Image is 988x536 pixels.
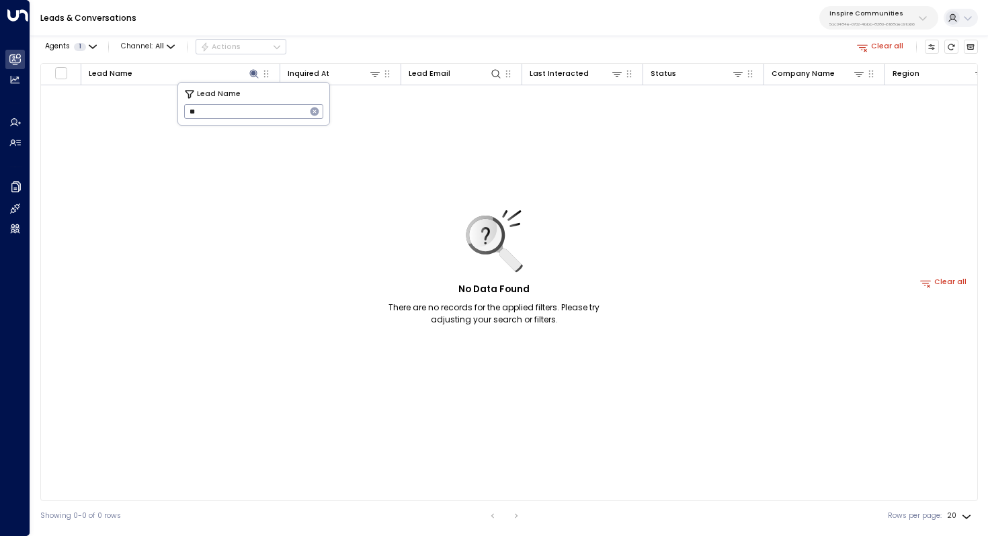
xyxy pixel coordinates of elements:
nav: pagination navigation [484,508,525,524]
span: Lead Name [197,89,241,100]
span: Agents [45,43,70,50]
span: All [155,42,164,50]
label: Rows per page: [888,510,942,521]
div: Button group with a nested menu [196,39,286,55]
button: Actions [196,39,286,55]
a: Leads & Conversations [40,12,136,24]
div: Lead Email [409,67,503,80]
button: Agents1 [40,40,100,54]
p: There are no records for the applied filters. Please try adjusting your search or filters. [368,302,620,326]
div: Region [893,67,987,80]
div: Lead Name [89,68,132,80]
span: 1 [74,43,86,51]
div: Inquired At [288,67,382,80]
div: Lead Name [89,67,261,80]
div: Inquired At [288,68,329,80]
h5: No Data Found [458,283,530,296]
p: 5ac0484e-0702-4bbb-8380-6168aea91a66 [829,21,915,27]
button: Clear all [853,40,908,54]
p: Inspire Communities [829,9,915,17]
div: Status [651,67,745,80]
span: Refresh [944,40,959,54]
div: Company Name [772,68,835,80]
button: Customize [925,40,940,54]
div: Region [893,68,919,80]
button: Inspire Communities5ac0484e-0702-4bbb-8380-6168aea91a66 [819,6,938,30]
div: Showing 0-0 of 0 rows [40,510,121,521]
span: Toggle select all [54,66,67,79]
div: Company Name [772,67,866,80]
button: Archived Leads [964,40,979,54]
div: Status [651,68,676,80]
span: Channel: [117,40,179,54]
button: Channel:All [117,40,179,54]
div: Last Interacted [530,67,624,80]
div: Actions [200,42,241,52]
button: Clear all [916,275,971,289]
div: Last Interacted [530,68,589,80]
div: Lead Email [409,68,450,80]
div: 20 [947,508,974,524]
